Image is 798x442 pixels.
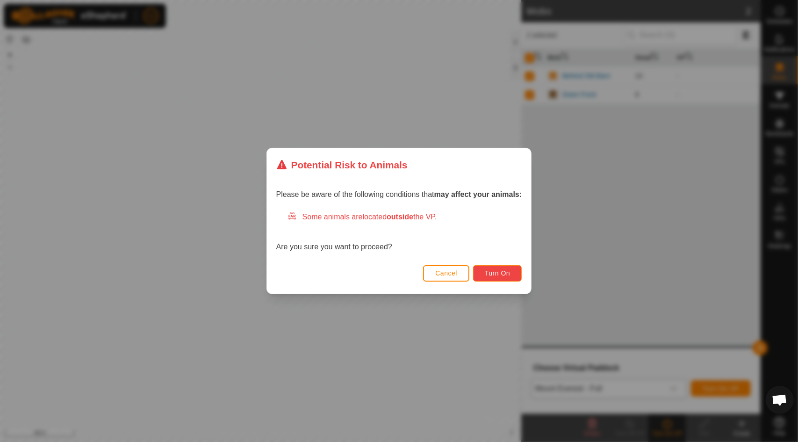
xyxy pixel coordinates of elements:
[435,269,457,277] span: Cancel
[276,190,522,198] span: Please be aware of the following conditions that
[423,265,469,282] button: Cancel
[434,190,522,198] strong: may affect your animals:
[485,269,510,277] span: Turn On
[766,386,794,414] div: Open chat
[288,211,522,223] div: Some animals are
[387,213,413,221] strong: outside
[276,158,408,172] div: Potential Risk to Animals
[276,211,522,253] div: Are you sure you want to proceed?
[473,265,522,282] button: Turn On
[363,213,437,221] span: located the VP.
